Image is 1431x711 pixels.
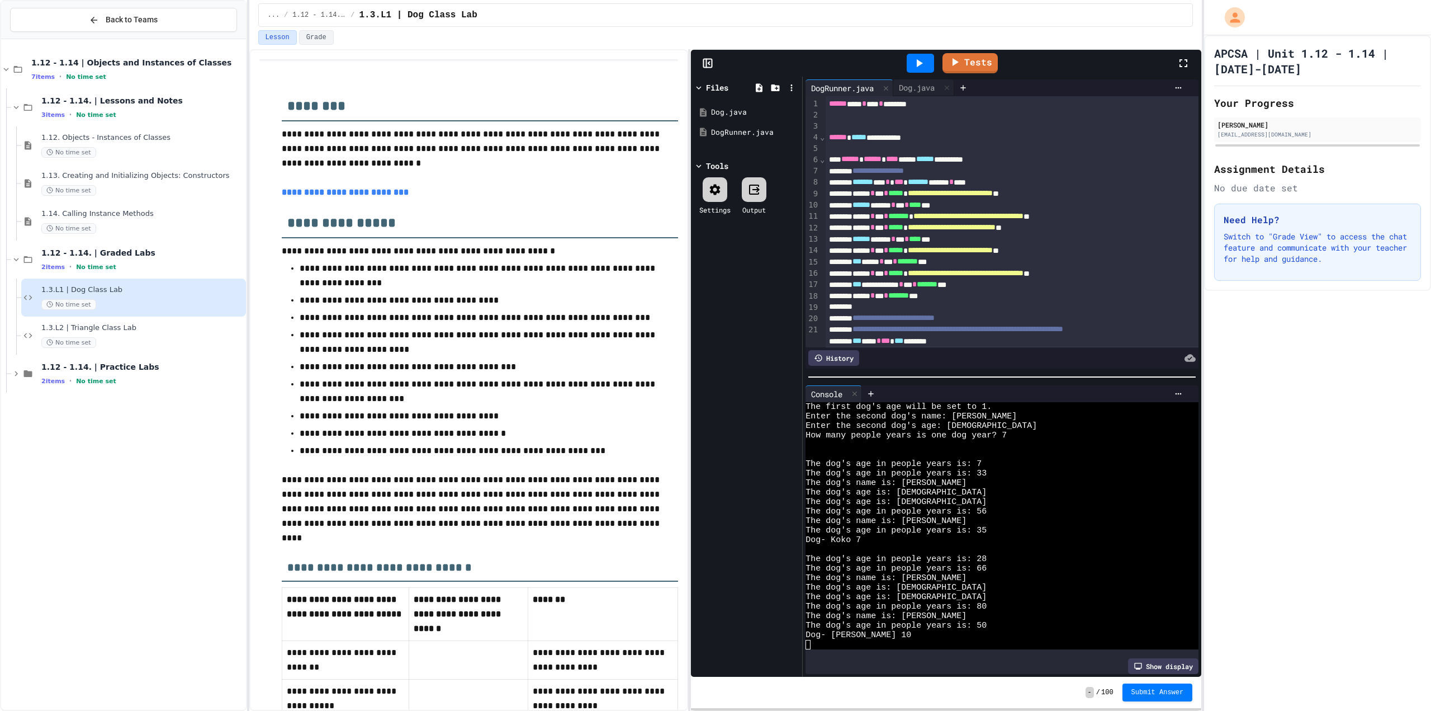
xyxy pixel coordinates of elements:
[41,337,96,348] span: No time set
[1101,688,1113,697] span: 100
[742,205,766,215] div: Output
[805,412,1017,421] span: Enter the second dog's name: [PERSON_NAME]
[10,8,237,32] button: Back to Teams
[805,385,862,402] div: Console
[805,268,819,279] div: 16
[893,82,940,93] div: Dog.java
[805,583,987,592] span: The dog's age is: [DEMOGRAPHIC_DATA]
[1131,688,1184,697] span: Submit Answer
[805,166,819,177] div: 7
[76,378,116,385] span: No time set
[819,133,825,142] span: Fold line
[805,388,848,400] div: Console
[258,30,297,45] button: Lesson
[1214,45,1421,77] h1: APCSA | Unit 1.12 - 1.14 | [DATE]-[DATE]
[805,121,819,132] div: 3
[1214,181,1421,195] div: No due date set
[41,263,65,271] span: 2 items
[805,279,819,290] div: 17
[1214,95,1421,111] h2: Your Progress
[1214,161,1421,177] h2: Assignment Details
[805,469,987,478] span: The dog's age in people years is: 33
[706,160,728,172] div: Tools
[805,421,1037,431] span: Enter the second dog's age: [DEMOGRAPHIC_DATA]
[805,402,992,412] span: The first dog's age will be set to 1.
[805,516,966,526] span: The dog's name is: [PERSON_NAME]
[805,291,819,302] div: 18
[706,82,728,93] div: Files
[805,478,966,488] span: The dog's name is: [PERSON_NAME]
[805,154,819,166] div: 6
[31,58,244,68] span: 1.12 - 1.14 | Objects and Instances of Classes
[1217,130,1418,139] div: [EMAIL_ADDRESS][DOMAIN_NAME]
[41,185,96,196] span: No time set
[76,111,116,119] span: No time set
[1338,618,1420,665] iframe: chat widget
[805,177,819,188] div: 8
[711,107,798,118] div: Dog.java
[805,488,987,497] span: The dog's age is: [DEMOGRAPHIC_DATA]
[31,73,55,81] span: 7 items
[1224,213,1411,227] h3: Need Help?
[805,535,861,545] span: Dog- Koko 7
[805,621,987,630] span: The dog's age in people years is: 50
[805,200,819,211] div: 10
[805,611,966,621] span: The dog's name is: [PERSON_NAME]
[350,11,354,20] span: /
[41,378,65,385] span: 2 items
[805,245,819,256] div: 14
[76,263,116,271] span: No time set
[41,147,96,158] span: No time set
[805,82,879,94] div: DogRunner.java
[292,11,346,20] span: 1.12 - 1.14. | Graded Labs
[1128,658,1198,674] div: Show display
[1217,120,1418,130] div: [PERSON_NAME]
[805,189,819,200] div: 9
[41,96,244,106] span: 1.12 - 1.14. | Lessons and Notes
[41,362,244,372] span: 1.12 - 1.14. | Practice Labs
[805,257,819,268] div: 15
[808,350,859,366] div: History
[805,602,987,611] span: The dog's age in people years is: 80
[41,171,244,181] span: 1.13. Creating and Initializing Objects: Constructors
[1096,688,1100,697] span: /
[805,211,819,222] div: 11
[1213,4,1248,30] div: My Account
[41,209,244,219] span: 1.14. Calling Instance Methods
[805,564,987,573] span: The dog's age in people years is: 66
[41,248,244,258] span: 1.12 - 1.14. | Graded Labs
[805,234,819,245] div: 13
[805,313,819,324] div: 20
[699,205,731,215] div: Settings
[41,323,244,333] span: 1.3.L2 | Triangle Class Lab
[805,554,987,564] span: The dog's age in people years is: 28
[711,127,798,138] div: DogRunner.java
[805,324,819,347] div: 21
[41,111,65,119] span: 3 items
[805,431,1007,440] span: How many people years is one dog year? 7
[805,110,819,121] div: 2
[805,573,966,583] span: The dog's name is: [PERSON_NAME]
[805,526,987,535] span: The dog's age in people years is: 35
[805,223,819,234] div: 12
[69,376,72,385] span: •
[805,507,987,516] span: The dog's age in people years is: 56
[268,11,280,20] span: ...
[805,143,819,154] div: 5
[1086,687,1094,698] span: -
[805,459,982,469] span: The dog's age in people years is: 7
[805,592,987,602] span: The dog's age is: [DEMOGRAPHIC_DATA]
[69,262,72,271] span: •
[41,133,244,143] span: 1.12. Objects - Instances of Classes
[1122,684,1193,701] button: Submit Answer
[106,14,158,26] span: Back to Teams
[805,132,819,143] div: 4
[1384,666,1420,700] iframe: chat widget
[1224,231,1411,265] p: Switch to "Grade View" to access the chat feature and communicate with your teacher for help and ...
[69,110,72,119] span: •
[359,8,477,22] span: 1.3.L1 | Dog Class Lab
[41,299,96,310] span: No time set
[819,155,825,164] span: Fold line
[942,53,998,73] a: Tests
[805,630,911,640] span: Dog- [PERSON_NAME] 10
